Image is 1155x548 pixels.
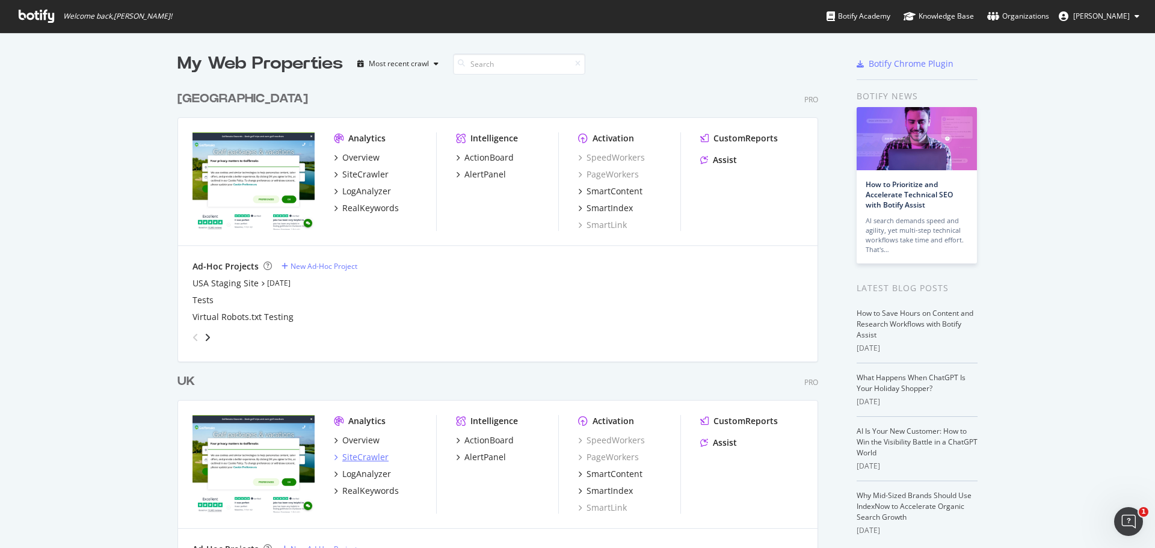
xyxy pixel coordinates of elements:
[348,132,386,144] div: Analytics
[857,90,978,103] div: Botify news
[177,52,343,76] div: My Web Properties
[593,415,634,427] div: Activation
[342,152,380,164] div: Overview
[578,185,642,197] a: SmartContent
[342,451,389,463] div: SiteCrawler
[192,311,294,323] a: Virtual Robots.txt Testing
[192,277,259,289] div: USA Staging Site
[587,485,633,497] div: SmartIndex
[987,10,1049,22] div: Organizations
[578,502,627,514] a: SmartLink
[177,90,313,108] a: [GEOGRAPHIC_DATA]
[1073,11,1130,21] span: Tom Neale
[593,132,634,144] div: Activation
[342,468,391,480] div: LogAnalyzer
[700,415,778,427] a: CustomReports
[203,331,212,343] div: angle-right
[587,202,633,214] div: SmartIndex
[456,152,514,164] a: ActionBoard
[700,154,737,166] a: Assist
[857,282,978,295] div: Latest Blog Posts
[464,168,506,180] div: AlertPanel
[192,260,259,272] div: Ad-Hoc Projects
[578,219,627,231] a: SmartLink
[857,396,978,407] div: [DATE]
[1114,507,1143,536] iframe: Intercom live chat
[713,154,737,166] div: Assist
[342,185,391,197] div: LogAnalyzer
[334,451,389,463] a: SiteCrawler
[334,152,380,164] a: Overview
[470,132,518,144] div: Intelligence
[857,107,977,170] img: How to Prioritize and Accelerate Technical SEO with Botify Assist
[713,437,737,449] div: Assist
[453,54,585,75] input: Search
[804,94,818,105] div: Pro
[804,377,818,387] div: Pro
[904,10,974,22] div: Knowledge Base
[63,11,172,21] span: Welcome back, [PERSON_NAME] !
[578,468,642,480] a: SmartContent
[700,437,737,449] a: Assist
[713,415,778,427] div: CustomReports
[342,202,399,214] div: RealKeywords
[857,461,978,472] div: [DATE]
[282,261,357,271] a: New Ad-Hoc Project
[456,168,506,180] a: AlertPanel
[348,415,386,427] div: Analytics
[267,278,291,288] a: [DATE]
[578,202,633,214] a: SmartIndex
[1139,507,1148,517] span: 1
[578,485,633,497] a: SmartIndex
[334,168,389,180] a: SiteCrawler
[464,434,514,446] div: ActionBoard
[827,10,890,22] div: Botify Academy
[177,90,308,108] div: [GEOGRAPHIC_DATA]
[578,152,645,164] a: SpeedWorkers
[700,132,778,144] a: CustomReports
[857,426,978,458] a: AI Is Your New Customer: How to Win the Visibility Battle in a ChatGPT World
[857,308,973,340] a: How to Save Hours on Content and Research Workflows with Botify Assist
[857,343,978,354] div: [DATE]
[353,54,443,73] button: Most recent crawl
[342,485,399,497] div: RealKeywords
[470,415,518,427] div: Intelligence
[177,373,195,390] div: UK
[866,179,953,210] a: How to Prioritize and Accelerate Technical SEO with Botify Assist
[334,468,391,480] a: LogAnalyzer
[456,434,514,446] a: ActionBoard
[464,451,506,463] div: AlertPanel
[334,434,380,446] a: Overview
[192,132,315,230] img: www.golfbreaks.com/en-us/
[578,451,639,463] a: PageWorkers
[857,490,972,522] a: Why Mid-Sized Brands Should Use IndexNow to Accelerate Organic Search Growth
[177,373,200,390] a: UK
[857,372,966,393] a: What Happens When ChatGPT Is Your Holiday Shopper?
[291,261,357,271] div: New Ad-Hoc Project
[342,168,389,180] div: SiteCrawler
[342,434,380,446] div: Overview
[578,168,639,180] a: PageWorkers
[334,485,399,497] a: RealKeywords
[192,415,315,513] img: www.golfbreaks.com/en-gb/
[334,185,391,197] a: LogAnalyzer
[456,451,506,463] a: AlertPanel
[192,294,214,306] a: Tests
[334,202,399,214] a: RealKeywords
[578,434,645,446] a: SpeedWorkers
[869,58,953,70] div: Botify Chrome Plugin
[866,216,968,254] div: AI search demands speed and agility, yet multi-step technical workflows take time and effort. Tha...
[369,60,429,67] div: Most recent crawl
[587,185,642,197] div: SmartContent
[1049,7,1149,26] button: [PERSON_NAME]
[464,152,514,164] div: ActionBoard
[587,468,642,480] div: SmartContent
